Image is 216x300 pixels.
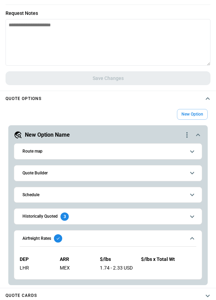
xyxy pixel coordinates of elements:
[22,149,43,154] h6: Route map
[60,256,92,262] p: ARR
[20,230,196,246] button: Airfreight Rates
[60,212,69,221] div: 3
[20,187,196,203] button: Schedule
[14,131,202,139] button: New Option Namequote-option-actions
[20,144,196,159] button: Route map
[100,256,133,262] p: $/lbs
[6,97,41,100] h4: Quote Options
[183,131,191,139] div: quote-option-actions
[20,209,196,224] button: Historically Quoted3
[141,256,196,262] p: $/lbs x Total Wt
[22,236,51,241] h6: Airfreight Rates
[100,265,133,271] div: 1.74 - 2.33 USD
[6,294,37,297] h4: Quote cards
[22,214,58,219] h6: Historically Quoted
[22,171,48,175] h6: Quote Builder
[60,265,92,271] div: MEX
[22,193,39,197] h6: Schedule
[20,256,51,262] p: DEP
[6,10,210,16] p: Request Notes
[25,131,70,139] h5: New Option Name
[20,251,196,276] div: Airfreight Rates
[20,265,51,271] div: LHR
[20,165,196,181] button: Quote Builder
[177,109,208,120] button: New Option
